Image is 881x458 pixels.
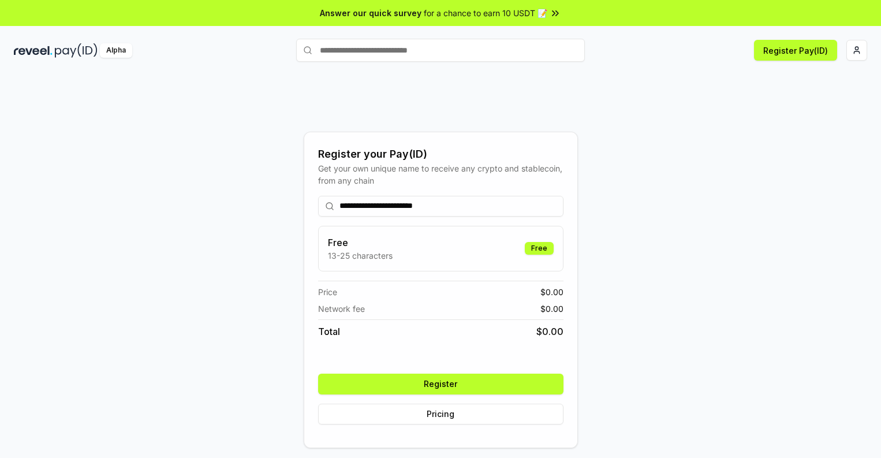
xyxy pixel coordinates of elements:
[525,242,554,255] div: Free
[318,162,563,187] div: Get your own unique name to receive any crypto and stablecoin, from any chain
[14,43,53,58] img: reveel_dark
[318,404,563,425] button: Pricing
[318,286,337,298] span: Price
[540,303,563,315] span: $ 0.00
[318,374,563,394] button: Register
[55,43,98,58] img: pay_id
[754,40,837,61] button: Register Pay(ID)
[540,286,563,298] span: $ 0.00
[320,7,421,19] span: Answer our quick survey
[328,250,393,262] p: 13-25 characters
[424,7,547,19] span: for a chance to earn 10 USDT 📝
[318,325,340,338] span: Total
[536,325,563,338] span: $ 0.00
[100,43,132,58] div: Alpha
[318,146,563,162] div: Register your Pay(ID)
[318,303,365,315] span: Network fee
[328,236,393,250] h3: Free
